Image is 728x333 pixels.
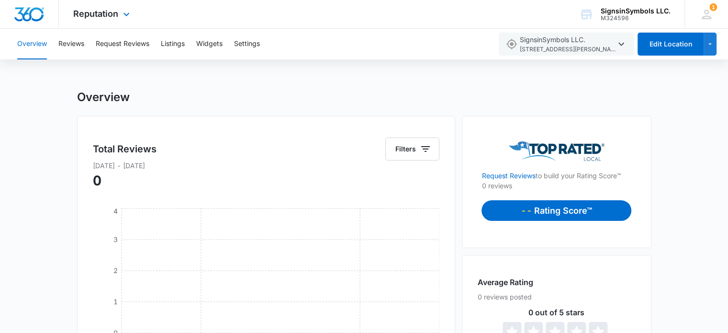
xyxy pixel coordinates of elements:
[385,138,439,161] button: Filters
[520,34,616,54] span: SignsinSymbols LLC.
[113,207,117,215] tspan: 4
[478,276,533,288] h4: Average Rating
[96,29,149,59] button: Request Reviews
[58,29,84,59] button: Reviews
[520,45,616,54] span: [STREET_ADDRESS][PERSON_NAME] , [PERSON_NAME] , IL
[17,29,47,59] button: Overview
[93,161,440,171] p: [DATE] - [DATE]
[113,298,117,306] tspan: 1
[709,3,717,11] div: notifications count
[499,33,634,56] button: SignsinSymbols LLC.[STREET_ADDRESS][PERSON_NAME],[PERSON_NAME],IL
[601,7,671,15] div: account name
[113,235,117,243] tspan: 3
[93,142,157,156] h5: Total Reviews
[709,3,717,11] span: 1
[601,15,671,22] div: account id
[482,161,631,181] p: to build your Rating Score™
[196,29,223,59] button: Widgets
[482,181,631,191] p: 0 reviews
[521,204,534,217] p: --
[534,204,592,217] p: Rating Score™
[509,141,605,161] img: Top Rated Local Logo
[161,29,185,59] button: Listings
[478,309,635,316] p: 0 out of 5 stars
[73,9,118,19] span: Reputation
[77,90,130,104] h1: Overview
[482,172,535,180] a: Request Reviews
[93,172,101,189] span: 0
[478,292,635,302] p: 0 reviews posted
[234,29,260,59] button: Settings
[638,33,704,56] button: Edit Location
[113,266,117,275] tspan: 2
